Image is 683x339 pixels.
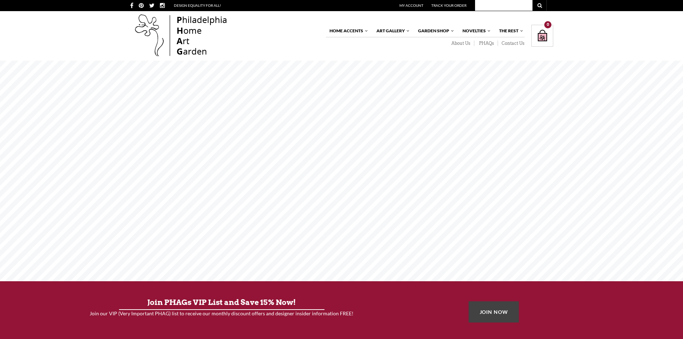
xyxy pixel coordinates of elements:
[431,3,466,8] a: Track Your Order
[399,3,423,8] a: My Account
[459,25,491,37] a: Novelties
[495,25,524,37] a: The Rest
[326,25,369,37] a: Home Accents
[469,301,519,322] a: JOIN NOW
[414,25,455,37] a: Garden Shop
[447,41,474,46] a: About Us
[474,41,498,46] a: PHAQs
[373,25,410,37] a: Art Gallery
[16,296,427,309] h3: Join PHAGs VIP List and Save 15% Now!
[498,41,525,46] a: Contact Us
[544,21,551,28] div: 0
[16,310,427,317] h4: Join our VIP (Very Important PHAG) list to receive our monthly discount offers and designer insid...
